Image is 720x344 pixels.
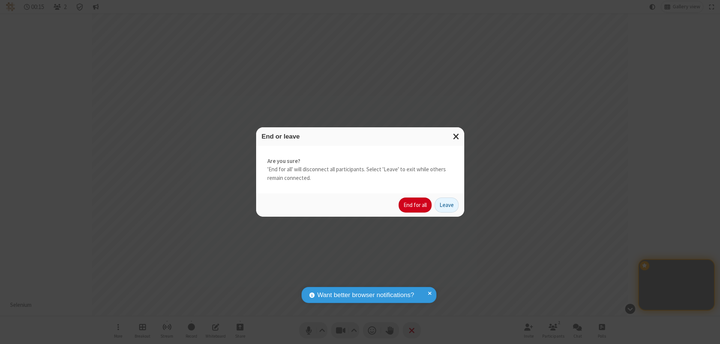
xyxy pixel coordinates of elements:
[256,146,464,194] div: 'End for all' will disconnect all participants. Select 'Leave' to exit while others remain connec...
[399,198,432,213] button: End for all
[267,157,453,166] strong: Are you sure?
[262,133,459,140] h3: End or leave
[448,127,464,146] button: Close modal
[435,198,459,213] button: Leave
[317,290,414,300] span: Want better browser notifications?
